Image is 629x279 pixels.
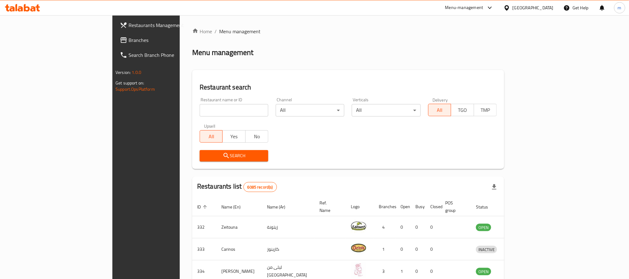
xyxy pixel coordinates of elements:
[487,180,502,194] div: Export file
[262,216,314,238] td: زيتونة
[428,104,451,116] button: All
[204,124,215,128] label: Upsell
[192,48,253,57] h2: Menu management
[374,216,396,238] td: 4
[205,152,263,160] span: Search
[202,132,220,141] span: All
[410,197,425,216] th: Busy
[451,104,474,116] button: TGO
[244,184,277,190] span: 6085 record(s)
[445,199,464,214] span: POS group
[454,106,471,115] span: TGO
[115,68,131,76] span: Version:
[115,18,217,33] a: Restaurants Management
[476,246,497,253] div: INACTIVE
[200,130,223,143] button: All
[245,130,268,143] button: No
[425,197,440,216] th: Closed
[197,203,209,211] span: ID
[115,33,217,48] a: Branches
[351,218,366,234] img: Zeitouna
[129,36,212,44] span: Branches
[216,216,262,238] td: Zeitouna
[115,85,155,93] a: Support.OpsPlatform
[374,197,396,216] th: Branches
[476,246,497,253] span: INACTIVE
[477,106,494,115] span: TMP
[513,4,554,11] div: [GEOGRAPHIC_DATA]
[200,83,497,92] h2: Restaurant search
[396,197,410,216] th: Open
[221,203,249,211] span: Name (En)
[262,238,314,260] td: كارينوز
[351,240,366,256] img: Carinos
[129,51,212,59] span: Search Branch Phone
[474,104,497,116] button: TMP
[219,28,260,35] span: Menu management
[618,4,622,11] span: m
[197,182,277,192] h2: Restaurants list
[445,4,483,11] div: Menu-management
[410,216,425,238] td: 0
[476,268,491,275] span: OPEN
[115,79,144,87] span: Get support on:
[432,98,448,102] label: Delivery
[129,21,212,29] span: Restaurants Management
[346,197,374,216] th: Logo
[200,150,268,162] button: Search
[425,216,440,238] td: 0
[374,238,396,260] td: 1
[396,238,410,260] td: 0
[132,68,141,76] span: 1.0.0
[276,104,344,117] div: All
[425,238,440,260] td: 0
[225,132,243,141] span: Yes
[243,182,277,192] div: Total records count
[351,262,366,278] img: Leila Min Lebnan
[396,216,410,238] td: 0
[410,238,425,260] td: 0
[476,224,491,231] div: OPEN
[431,106,449,115] span: All
[267,203,293,211] span: Name (Ar)
[216,238,262,260] td: Carinos
[200,104,268,117] input: Search for restaurant name or ID..
[192,28,504,35] nav: breadcrumb
[115,48,217,62] a: Search Branch Phone
[476,224,491,231] span: OPEN
[352,104,420,117] div: All
[222,130,245,143] button: Yes
[248,132,266,141] span: No
[319,199,338,214] span: Ref. Name
[476,203,496,211] span: Status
